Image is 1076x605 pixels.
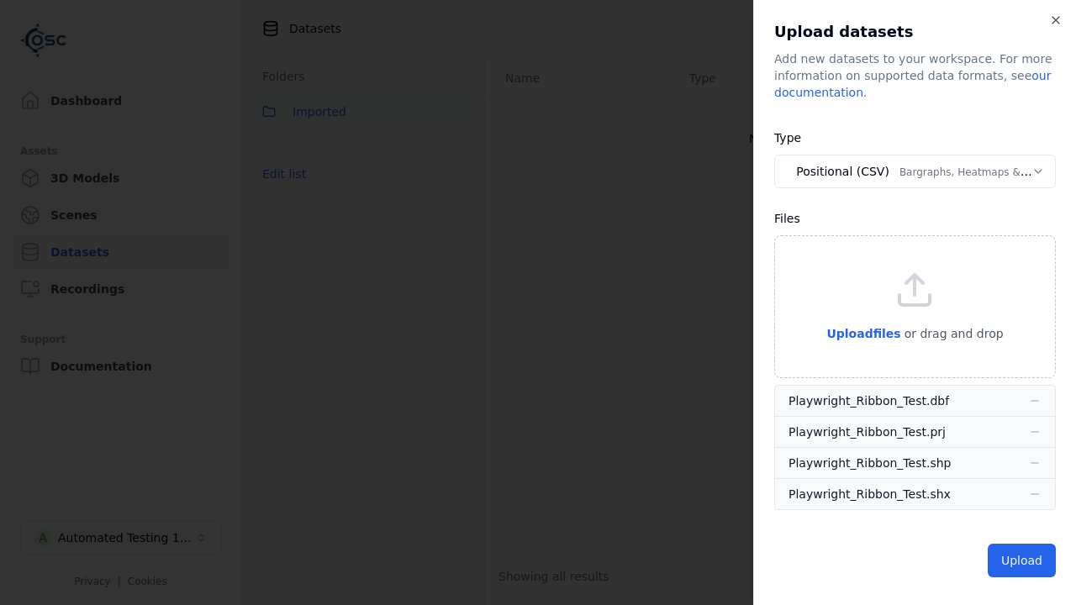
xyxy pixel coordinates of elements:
button: Upload [988,544,1056,577]
div: Playwright_Ribbon_Test.dbf [789,392,949,409]
p: or drag and drop [901,324,1004,344]
span: Upload files [826,327,900,340]
div: Playwright_Ribbon_Test.shx [789,486,951,502]
div: Add new datasets to your workspace. For more information on supported data formats, see . [774,50,1056,101]
h2: Upload datasets [774,20,1056,44]
label: Type [774,131,801,145]
label: Files [774,212,800,225]
div: Playwright_Ribbon_Test.shp [789,455,951,471]
div: Playwright_Ribbon_Test.prj [789,423,946,440]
